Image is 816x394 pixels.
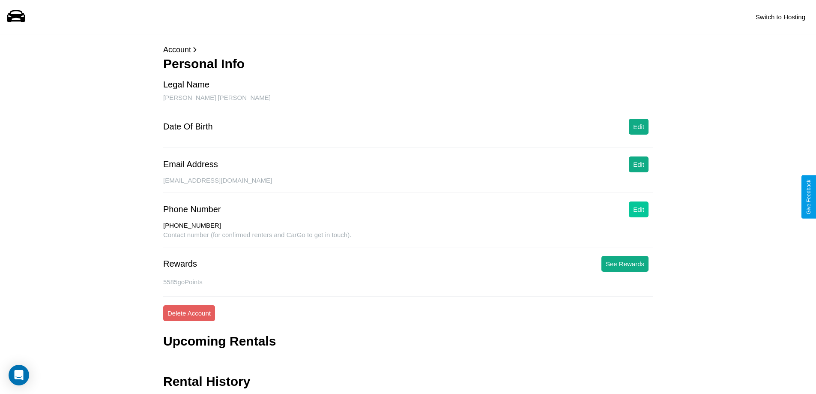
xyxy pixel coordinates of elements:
[163,334,276,349] h3: Upcoming Rentals
[9,365,29,385] div: Open Intercom Messenger
[806,180,812,214] div: Give Feedback
[163,374,250,389] h3: Rental History
[163,305,215,321] button: Delete Account
[163,177,653,193] div: [EMAIL_ADDRESS][DOMAIN_NAME]
[163,80,209,90] div: Legal Name
[629,156,649,172] button: Edit
[629,119,649,135] button: Edit
[163,205,221,214] div: Phone Number
[163,259,197,269] div: Rewards
[163,222,653,231] div: [PHONE_NUMBER]
[163,159,218,169] div: Email Address
[629,202,649,217] button: Edit
[163,122,213,132] div: Date Of Birth
[601,256,649,272] button: See Rewards
[163,94,653,110] div: [PERSON_NAME] [PERSON_NAME]
[163,276,653,288] p: 5585 goPoints
[751,9,810,25] button: Switch to Hosting
[163,57,653,71] h3: Personal Info
[163,231,653,247] div: Contact number (for confirmed renters and CarGo to get in touch).
[163,43,653,57] p: Account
